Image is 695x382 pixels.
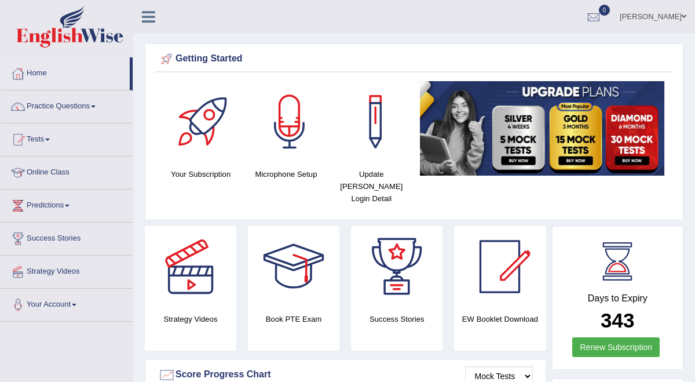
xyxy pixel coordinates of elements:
h4: EW Booklet Download [454,313,546,325]
a: Online Class [1,157,133,185]
a: Success Stories [1,223,133,252]
a: Your Account [1,289,133,318]
a: Renew Subscription [572,337,660,357]
b: 343 [601,309,634,332]
a: Practice Questions [1,90,133,119]
h4: Strategy Videos [145,313,236,325]
a: Home [1,57,130,86]
h4: Update [PERSON_NAME] Login Detail [335,168,408,205]
a: Strategy Videos [1,256,133,285]
h4: Your Subscription [164,168,237,180]
h4: Microphone Setup [249,168,323,180]
div: Getting Started [158,50,670,68]
h4: Days to Expiry [565,293,671,304]
h4: Book PTE Exam [248,313,339,325]
h4: Success Stories [351,313,442,325]
a: Predictions [1,190,133,219]
a: Tests [1,123,133,152]
img: small5.jpg [420,81,664,176]
span: 0 [599,5,610,16]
